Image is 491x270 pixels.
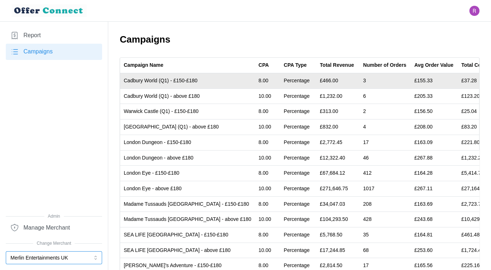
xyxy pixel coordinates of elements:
td: Percentage [280,212,316,227]
div: Number of Orders [363,61,407,69]
td: London Eye - £150-£180 [120,166,255,181]
td: £34,047.03 [316,196,360,212]
td: Percentage [280,119,316,135]
td: 10.00 [255,119,280,135]
div: Campaign Name [124,61,163,69]
td: £2,772.45 [316,135,360,150]
img: loyalBe Logo [12,4,87,17]
td: London Eye - above £180 [120,181,255,196]
td: 10.00 [255,212,280,227]
td: £253.60 [411,243,457,258]
td: 8.00 [255,227,280,243]
td: 8.00 [255,196,280,212]
td: £164.28 [411,166,457,181]
td: Madame Tussauds [GEOGRAPHIC_DATA] - £150-£180 [120,196,255,212]
td: 8.00 [255,166,280,181]
td: £271,646.75 [316,181,360,196]
div: Total Revenue [320,61,354,69]
td: Madame Tussauds [GEOGRAPHIC_DATA] - above £180 [120,212,255,227]
td: 68 [360,243,411,258]
td: 10.00 [255,88,280,104]
td: £5,768.50 [316,227,360,243]
td: Percentage [280,243,316,258]
span: Admin [6,213,102,220]
td: £208.00 [411,119,457,135]
td: 6 [360,88,411,104]
td: London Dungeon - above £180 [120,150,255,166]
td: Percentage [280,88,316,104]
td: Cadbury World (Q1) - above £180 [120,88,255,104]
td: £12,322.40 [316,150,360,166]
td: £155.33 [411,73,457,89]
td: £267.11 [411,181,457,196]
td: Percentage [280,150,316,166]
td: 3 [360,73,411,89]
td: 17 [360,135,411,150]
td: 4 [360,119,411,135]
span: Report [23,31,41,40]
a: Manage Merchant [6,219,102,236]
td: 208 [360,196,411,212]
td: £163.09 [411,135,457,150]
td: £17,244.85 [316,243,360,258]
h2: Campaigns [120,33,479,46]
td: £466.00 [316,73,360,89]
td: 10.00 [255,181,280,196]
td: Warwick Castle (Q1) - £150-£180 [120,104,255,119]
a: Report [6,27,102,44]
td: Percentage [280,104,316,119]
td: 8.00 [255,104,280,119]
div: CPA Type [284,61,307,69]
td: Percentage [280,166,316,181]
span: Change Merchant [6,240,102,247]
td: 2 [360,104,411,119]
td: 8.00 [255,135,280,150]
td: £67,684.12 [316,166,360,181]
span: Campaigns [23,47,53,56]
td: £156.50 [411,104,457,119]
div: CPA [259,61,269,69]
td: SEA LIFE [GEOGRAPHIC_DATA] - £150-£180 [120,227,255,243]
td: SEA LIFE [GEOGRAPHIC_DATA] - above £180 [120,243,255,258]
td: Percentage [280,196,316,212]
td: £205.33 [411,88,457,104]
a: Campaigns [6,44,102,60]
img: Ryan Gribben [469,6,479,16]
td: 10.00 [255,243,280,258]
td: 1017 [360,181,411,196]
td: Percentage [280,181,316,196]
td: £313.00 [316,104,360,119]
td: Percentage [280,73,316,89]
td: £1,232.00 [316,88,360,104]
div: Avg Order Value [414,61,453,69]
td: £243.68 [411,212,457,227]
td: 8.00 [255,73,280,89]
td: [GEOGRAPHIC_DATA] (Q1) - above £180 [120,119,255,135]
td: 428 [360,212,411,227]
td: £267.88 [411,150,457,166]
button: Merlin Entertainments UK [6,251,102,264]
td: £163.69 [411,196,457,212]
td: Cadbury World (Q1) - £150-£180 [120,73,255,89]
td: Percentage [280,227,316,243]
td: 10.00 [255,150,280,166]
td: Percentage [280,135,316,150]
td: 412 [360,166,411,181]
span: Manage Merchant [23,223,70,232]
td: 46 [360,150,411,166]
td: £164.81 [411,227,457,243]
td: £832.00 [316,119,360,135]
td: £104,293.50 [316,212,360,227]
button: Open user button [469,6,479,16]
td: London Dungeon - £150-£180 [120,135,255,150]
td: 35 [360,227,411,243]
